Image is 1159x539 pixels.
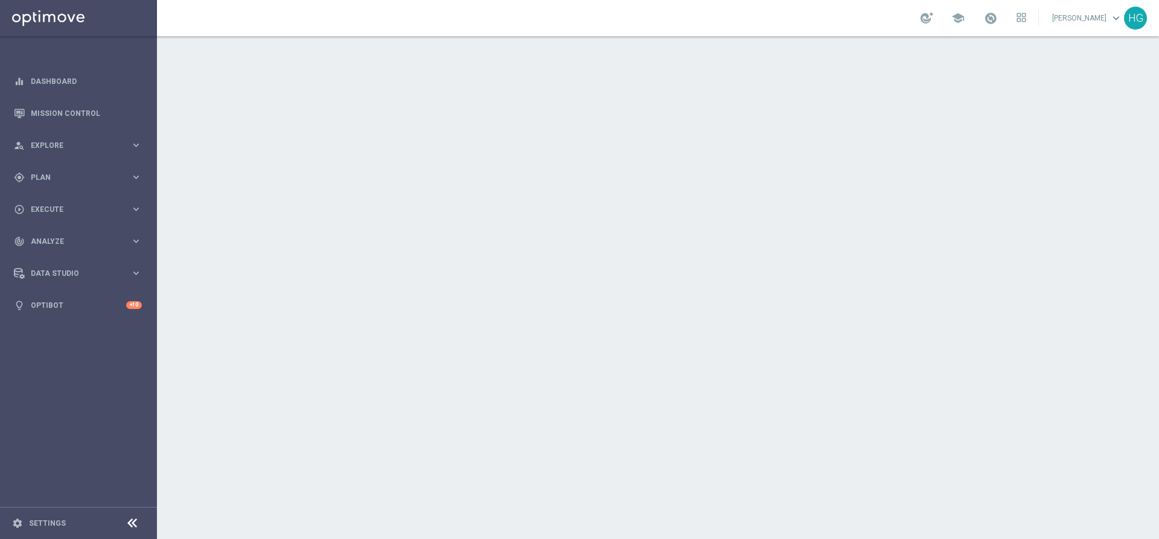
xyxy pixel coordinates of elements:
[130,139,142,151] i: keyboard_arrow_right
[13,301,142,310] button: lightbulb Optibot +10
[1051,9,1124,27] a: [PERSON_NAME]keyboard_arrow_down
[14,140,130,151] div: Explore
[130,203,142,215] i: keyboard_arrow_right
[14,65,142,97] div: Dashboard
[130,235,142,247] i: keyboard_arrow_right
[14,172,130,183] div: Plan
[14,172,25,183] i: gps_fixed
[29,520,66,527] a: Settings
[31,238,130,245] span: Analyze
[13,205,142,214] button: play_circle_outline Execute keyboard_arrow_right
[14,140,25,151] i: person_search
[31,97,142,129] a: Mission Control
[14,76,25,87] i: equalizer
[14,204,25,215] i: play_circle_outline
[13,77,142,86] button: equalizer Dashboard
[13,237,142,246] button: track_changes Analyze keyboard_arrow_right
[31,142,130,149] span: Explore
[14,204,130,215] div: Execute
[13,173,142,182] button: gps_fixed Plan keyboard_arrow_right
[14,268,130,279] div: Data Studio
[14,300,25,311] i: lightbulb
[14,236,130,247] div: Analyze
[14,97,142,129] div: Mission Control
[31,65,142,97] a: Dashboard
[14,289,142,321] div: Optibot
[14,236,25,247] i: track_changes
[130,171,142,183] i: keyboard_arrow_right
[1124,7,1147,30] div: HG
[1110,11,1123,25] span: keyboard_arrow_down
[951,11,965,25] span: school
[31,270,130,277] span: Data Studio
[13,141,142,150] button: person_search Explore keyboard_arrow_right
[130,267,142,279] i: keyboard_arrow_right
[13,109,142,118] button: Mission Control
[126,301,142,309] div: +10
[31,174,130,181] span: Plan
[31,206,130,213] span: Execute
[13,269,142,278] button: Data Studio keyboard_arrow_right
[31,289,126,321] a: Optibot
[12,518,23,529] i: settings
